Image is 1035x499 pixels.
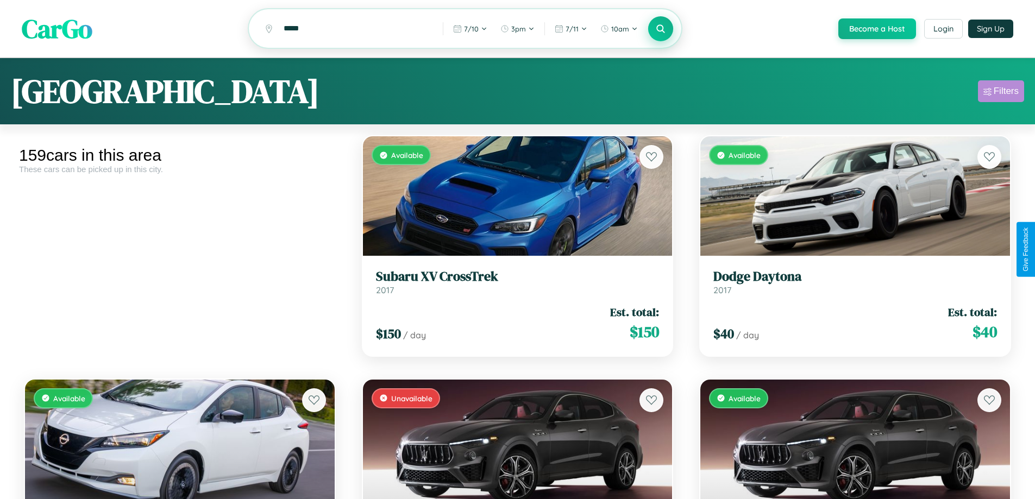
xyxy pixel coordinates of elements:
[376,285,394,295] span: 2017
[19,165,341,174] div: These cars can be picked up in this city.
[610,304,659,320] span: Est. total:
[713,269,997,285] h3: Dodge Daytona
[511,24,526,33] span: 3pm
[630,321,659,343] span: $ 150
[978,80,1024,102] button: Filters
[713,325,734,343] span: $ 40
[729,394,761,403] span: Available
[495,20,540,37] button: 3pm
[376,269,660,295] a: Subaru XV CrossTrek2017
[994,86,1019,97] div: Filters
[948,304,997,320] span: Est. total:
[11,69,319,113] h1: [GEOGRAPHIC_DATA]
[549,20,593,37] button: 7/11
[53,394,85,403] span: Available
[19,146,341,165] div: 159 cars in this area
[924,19,963,39] button: Login
[838,18,916,39] button: Become a Host
[22,11,92,47] span: CarGo
[973,321,997,343] span: $ 40
[611,24,629,33] span: 10am
[391,394,432,403] span: Unavailable
[713,269,997,295] a: Dodge Daytona2017
[713,285,731,295] span: 2017
[376,325,401,343] span: $ 150
[736,330,759,340] span: / day
[403,330,426,340] span: / day
[464,24,479,33] span: 7 / 10
[391,150,423,160] span: Available
[729,150,761,160] span: Available
[595,20,643,37] button: 10am
[566,24,579,33] span: 7 / 11
[1022,228,1030,271] div: Give Feedback
[376,269,660,285] h3: Subaru XV CrossTrek
[448,20,493,37] button: 7/10
[968,20,1013,38] button: Sign Up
